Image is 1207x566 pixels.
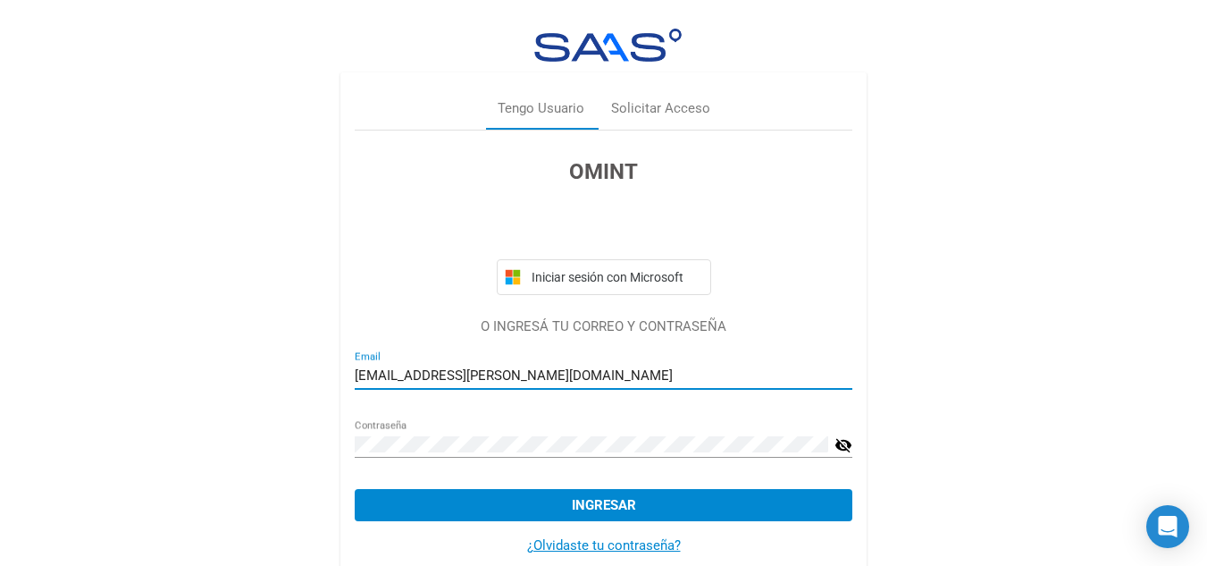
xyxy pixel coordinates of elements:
a: ¿Olvidaste tu contraseña? [527,537,681,553]
p: O INGRESÁ TU CORREO Y CONTRASEÑA [355,317,852,337]
span: Iniciar sesión con Microsoft [528,270,703,284]
mat-icon: visibility_off [834,435,852,456]
span: Ingresar [572,497,636,513]
div: Tengo Usuario [498,98,584,119]
div: Open Intercom Messenger [1146,505,1189,548]
button: Iniciar sesión con Microsoft [497,259,711,295]
button: Ingresar [355,489,852,521]
div: Solicitar Acceso [611,98,710,119]
iframe: Botón Iniciar sesión con Google [488,207,720,247]
h3: OMINT [355,156,852,188]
